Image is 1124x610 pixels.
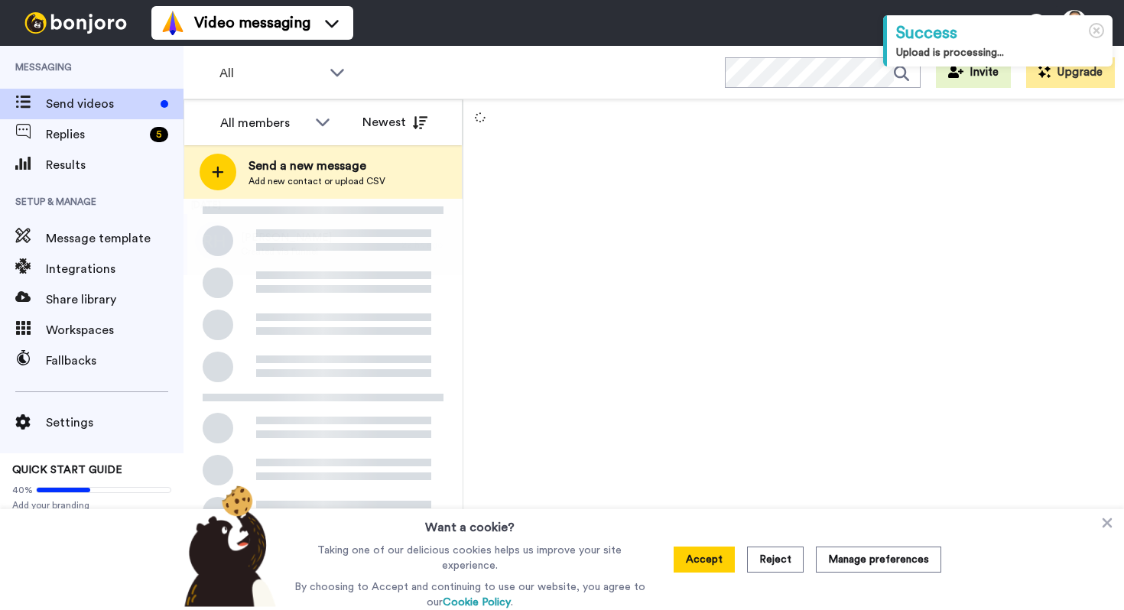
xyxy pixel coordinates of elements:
[46,125,144,144] span: Replies
[46,290,184,309] span: Share library
[401,238,455,251] div: 22 hr. ago
[936,57,1011,88] button: Invite
[184,199,463,214] div: [DATE]
[674,547,735,573] button: Accept
[171,485,284,607] img: bear-with-cookie.png
[46,229,184,248] span: Message template
[46,156,184,174] span: Results
[46,260,184,278] span: Integrations
[241,230,332,245] span: [PERSON_NAME]
[816,547,941,573] button: Manage preferences
[219,64,322,83] span: All
[249,157,385,175] span: Send a new message
[12,484,33,496] span: 40%
[896,21,1103,45] div: Success
[12,465,122,475] span: QUICK START GUIDE
[194,12,310,34] span: Video messaging
[291,543,649,573] p: Taking one of our delicious cookies helps us improve your site experience.
[195,222,233,260] img: rh.png
[1026,57,1115,88] button: Upgrade
[291,579,649,610] p: By choosing to Accept and continuing to use our website, you agree to our .
[12,499,171,511] span: Add your branding
[46,414,184,432] span: Settings
[161,11,185,35] img: vm-color.svg
[220,114,307,132] div: All members
[46,321,184,339] span: Workspaces
[249,175,385,187] span: Add new contact or upload CSV
[18,12,133,34] img: bj-logo-header-white.svg
[351,107,439,138] button: Newest
[46,95,154,113] span: Send videos
[46,352,184,370] span: Fallbacks
[241,245,332,258] span: Created via Funnel
[443,597,511,608] a: Cookie Policy
[896,45,1103,60] div: Upload is processing...
[747,547,804,573] button: Reject
[150,127,168,142] div: 5
[425,509,515,537] h3: Want a cookie?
